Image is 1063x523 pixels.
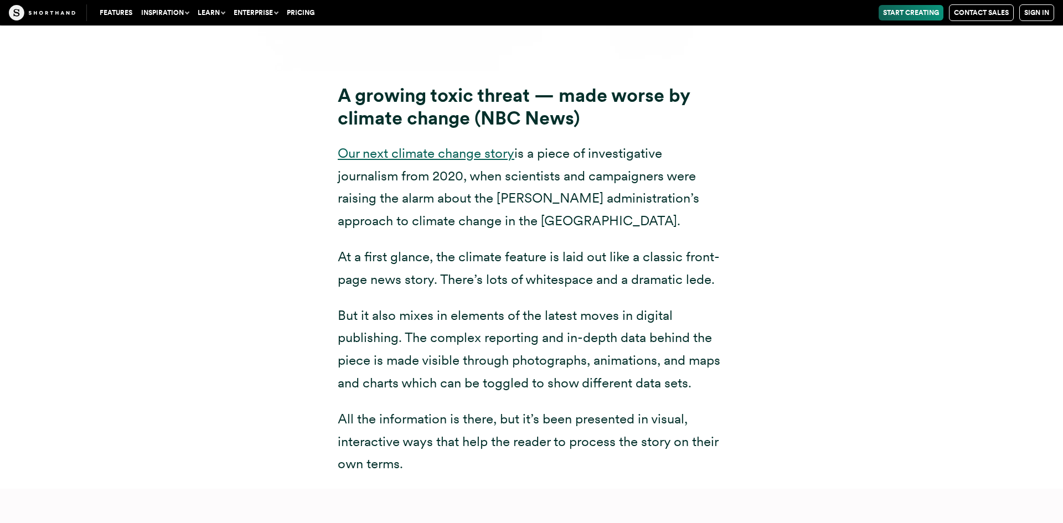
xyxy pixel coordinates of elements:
[193,5,229,20] button: Learn
[338,246,725,291] p: At a first glance, the climate feature is laid out like a classic front-page news story. There’s ...
[95,5,137,20] a: Features
[1019,4,1054,21] a: Sign in
[338,145,514,161] a: Our next climate change story
[338,408,725,475] p: All the information is there, but it’s been presented in visual, interactive ways that help the r...
[338,84,690,128] strong: A growing toxic threat — made worse by climate change (NBC News)
[229,5,282,20] button: Enterprise
[338,142,725,232] p: is a piece of investigative journalism from 2020, when scientists and campaigners were raising th...
[338,304,725,395] p: But it also mixes in elements of the latest moves in digital publishing. The complex reporting an...
[879,5,943,20] a: Start Creating
[282,5,319,20] a: Pricing
[9,5,75,20] img: The Craft
[949,4,1014,21] a: Contact Sales
[137,5,193,20] button: Inspiration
